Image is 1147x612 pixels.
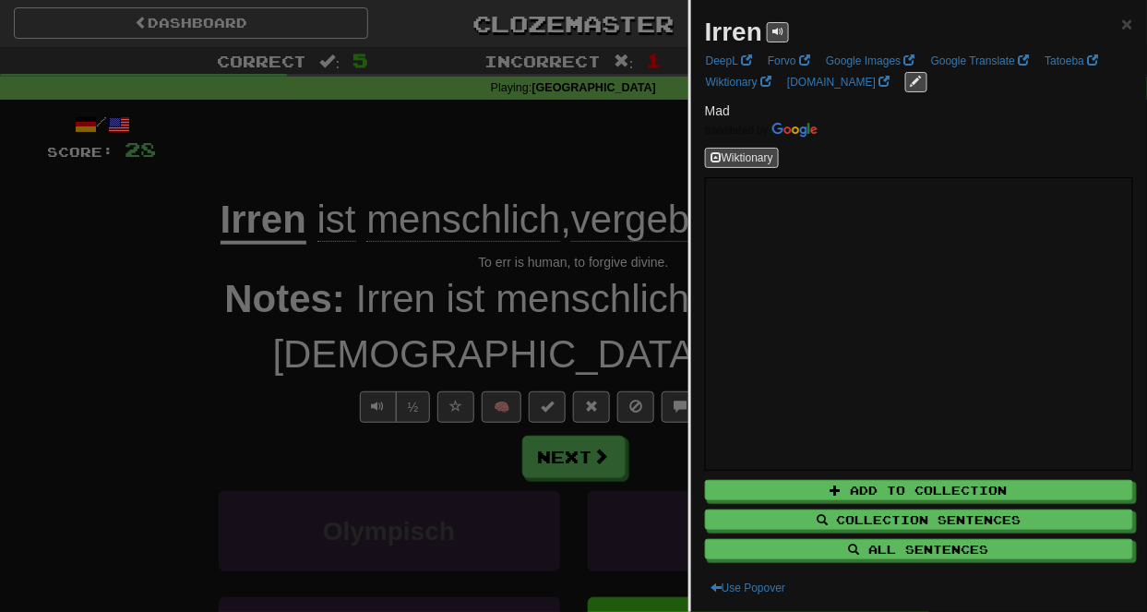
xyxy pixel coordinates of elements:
span: × [1122,13,1133,34]
img: Color short [705,123,818,138]
button: Add to Collection [705,480,1133,500]
button: Wiktionary [705,148,779,168]
span: Mad [705,103,730,118]
a: DeepL [700,51,758,71]
a: Forvo [762,51,816,71]
a: [DOMAIN_NAME] [782,72,895,92]
a: Google Translate [926,51,1035,71]
a: Tatoeba [1040,51,1105,71]
button: edit links [905,72,927,92]
button: Collection Sentences [705,510,1133,530]
a: Google Images [820,51,921,71]
a: Wiktionary [700,72,777,92]
strong: Irren [705,18,762,46]
button: All Sentences [705,539,1133,559]
button: Close [1122,14,1133,33]
button: Use Popover [705,578,791,598]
